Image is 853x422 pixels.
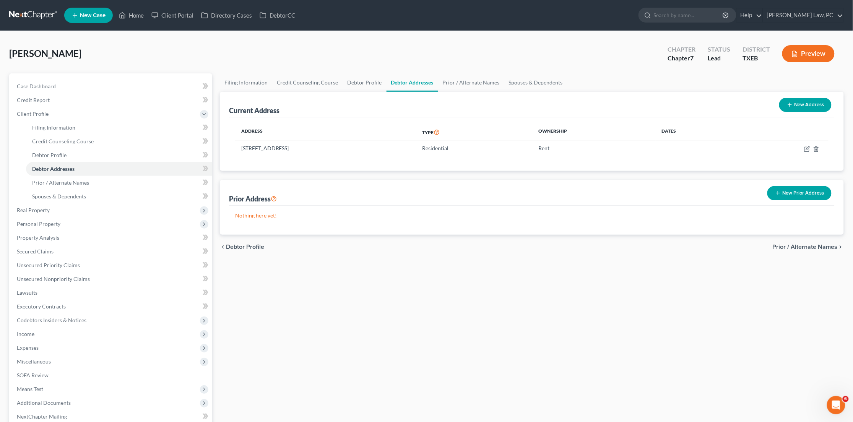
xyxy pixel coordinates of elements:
a: Debtor Addresses [387,73,438,92]
span: Additional Documents [17,399,71,406]
span: Client Profile [17,110,49,117]
div: Lead [708,54,730,63]
span: Credit Counseling Course [32,138,94,144]
a: Directory Cases [197,8,256,22]
i: chevron_left [220,244,226,250]
span: SOFA Review [17,372,49,378]
a: Property Analysis [11,231,212,245]
a: Debtor Profile [343,73,387,92]
th: Dates [656,123,736,141]
span: Property Analysis [17,234,59,241]
a: Help [737,8,762,22]
span: Income [17,331,34,337]
div: TXEB [743,54,770,63]
span: Expenses [17,344,39,351]
span: Lawsuits [17,289,37,296]
div: Chapter [668,45,695,54]
iframe: Intercom live chat [827,396,845,414]
span: Personal Property [17,221,60,227]
span: Prior / Alternate Names [32,179,89,186]
p: Nothing here yet! [235,212,829,219]
a: Secured Claims [11,245,212,258]
span: 6 [843,396,849,402]
span: Debtor Addresses [32,166,75,172]
button: chevron_left Debtor Profile [220,244,264,250]
span: Case Dashboard [17,83,56,89]
button: Prior / Alternate Names chevron_right [773,244,844,250]
td: [STREET_ADDRESS] [235,141,416,156]
a: Executory Contracts [11,300,212,313]
div: Current Address [229,106,279,115]
div: District [743,45,770,54]
a: Credit Report [11,93,212,107]
a: Prior / Alternate Names [438,73,504,92]
span: Unsecured Priority Claims [17,262,80,268]
span: Executory Contracts [17,303,66,310]
div: Chapter [668,54,695,63]
span: 7 [690,54,694,62]
div: Prior Address [229,194,277,203]
a: Debtor Addresses [26,162,212,176]
span: NextChapter Mailing [17,413,67,420]
span: Means Test [17,386,43,392]
a: Filing Information [220,73,272,92]
span: Real Property [17,207,50,213]
span: Spouses & Dependents [32,193,86,200]
a: Unsecured Priority Claims [11,258,212,272]
span: [PERSON_NAME] [9,48,81,59]
a: DebtorCC [256,8,299,22]
input: Search by name... [654,8,724,22]
td: Residential [416,141,532,156]
a: Spouses & Dependents [26,190,212,203]
button: New Prior Address [767,186,832,200]
span: Filing Information [32,124,75,131]
a: Filing Information [26,121,212,135]
th: Ownership [532,123,656,141]
button: New Address [779,98,832,112]
span: Debtor Profile [32,152,67,158]
div: Status [708,45,730,54]
a: Lawsuits [11,286,212,300]
i: chevron_right [838,244,844,250]
span: Debtor Profile [226,244,264,250]
span: Miscellaneous [17,358,51,365]
a: Prior / Alternate Names [26,176,212,190]
a: Credit Counseling Course [272,73,343,92]
a: [PERSON_NAME] Law, PC [763,8,843,22]
span: Codebtors Insiders & Notices [17,317,86,323]
span: Credit Report [17,97,50,103]
span: Unsecured Nonpriority Claims [17,276,90,282]
th: Type [416,123,532,141]
span: Prior / Alternate Names [773,244,838,250]
a: Client Portal [148,8,197,22]
a: SOFA Review [11,368,212,382]
th: Address [235,123,416,141]
span: New Case [80,13,106,18]
a: Case Dashboard [11,80,212,93]
a: Credit Counseling Course [26,135,212,148]
a: Spouses & Dependents [504,73,567,92]
span: Secured Claims [17,248,54,255]
a: Home [115,8,148,22]
a: Debtor Profile [26,148,212,162]
button: Preview [782,45,835,62]
td: Rent [532,141,656,156]
a: Unsecured Nonpriority Claims [11,272,212,286]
